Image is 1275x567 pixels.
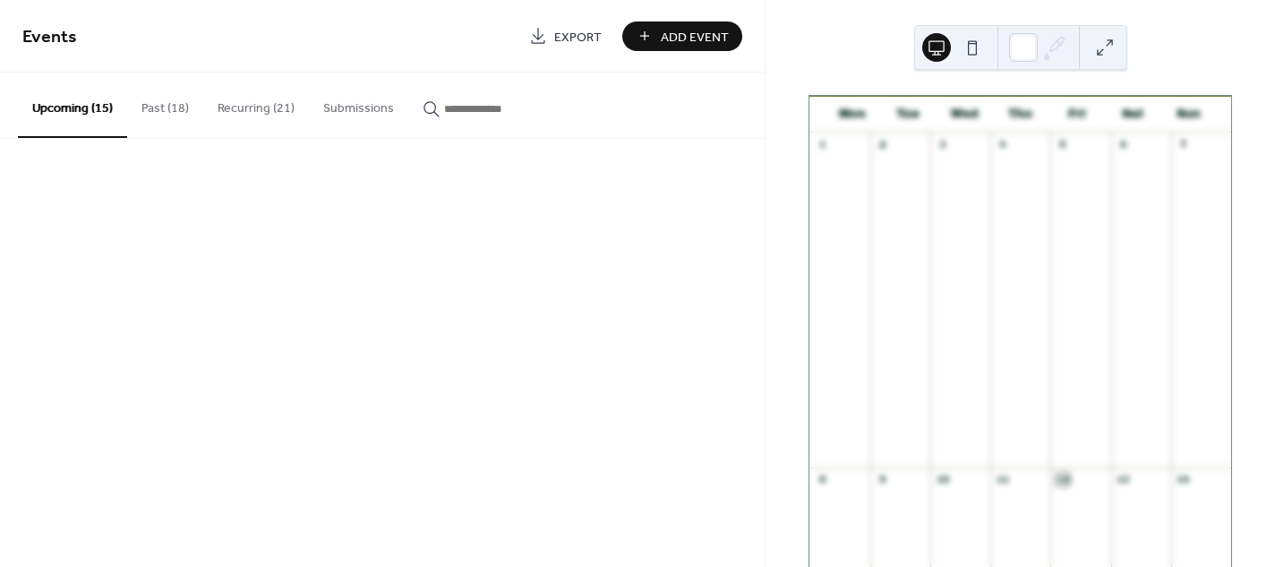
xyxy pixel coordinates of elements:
span: Export [554,28,602,47]
div: 1 [815,138,828,151]
div: Sat [1105,97,1161,133]
button: Upcoming (15) [18,73,127,138]
div: Tue [880,97,937,133]
a: Export [516,21,615,51]
div: Mon [824,97,880,133]
div: Wed [937,97,993,133]
span: Events [22,20,77,55]
button: Submissions [309,73,408,136]
div: 5 [1056,138,1069,151]
div: 14 [1177,473,1190,486]
div: 6 [1117,138,1130,151]
div: 11 [996,473,1009,486]
div: Fri [1048,97,1105,133]
div: 13 [1117,473,1130,486]
div: 12 [1056,473,1069,486]
span: Add Event [661,28,729,47]
div: 4 [996,138,1009,151]
button: Past (18) [127,73,203,136]
button: Recurring (21) [203,73,309,136]
div: 10 [936,473,949,486]
div: Thu [992,97,1048,133]
div: Sun [1160,97,1217,133]
button: Add Event [622,21,742,51]
div: 9 [876,473,889,486]
div: 7 [1177,138,1190,151]
div: 8 [815,473,828,486]
div: 2 [876,138,889,151]
div: 3 [936,138,949,151]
